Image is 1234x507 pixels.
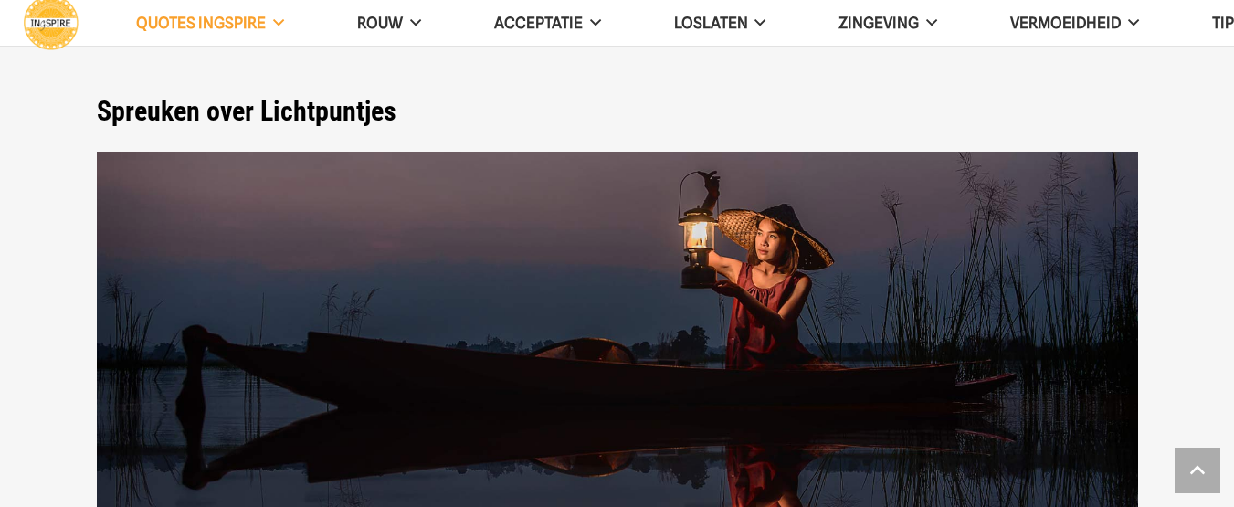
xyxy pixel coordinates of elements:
span: ROUW [357,14,403,32]
span: Loslaten [674,14,748,32]
span: Zingeving [838,14,919,32]
a: Terug naar top [1175,448,1220,493]
h1: Spreuken over Lichtpuntjes [97,95,1138,128]
span: QUOTES INGSPIRE [136,14,266,32]
span: VERMOEIDHEID [1010,14,1121,32]
span: Acceptatie [494,14,583,32]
